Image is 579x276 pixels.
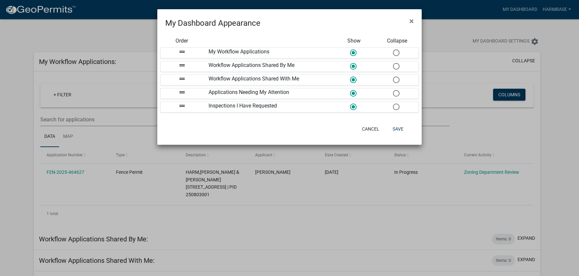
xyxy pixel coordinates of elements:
[178,88,186,96] i: drag_handle
[204,75,332,85] div: Workflow Applications Shared With Me
[204,48,332,58] div: My Workflow Applications
[178,75,186,83] i: drag_handle
[376,37,419,45] div: Collapse
[204,61,332,72] div: Workflow Applications Shared By Me
[204,102,332,112] div: Inspections I Have Requested
[178,48,186,56] i: drag_handle
[165,17,260,29] h4: My Dashboard Appearance
[178,102,186,110] i: drag_handle
[357,123,385,135] button: Cancel
[160,37,203,45] div: Order
[332,37,375,45] div: Show
[204,88,332,99] div: Applications Needing My Attention
[178,61,186,69] i: drag_handle
[387,123,409,135] button: Save
[404,12,419,30] button: Close
[409,16,414,26] span: ×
